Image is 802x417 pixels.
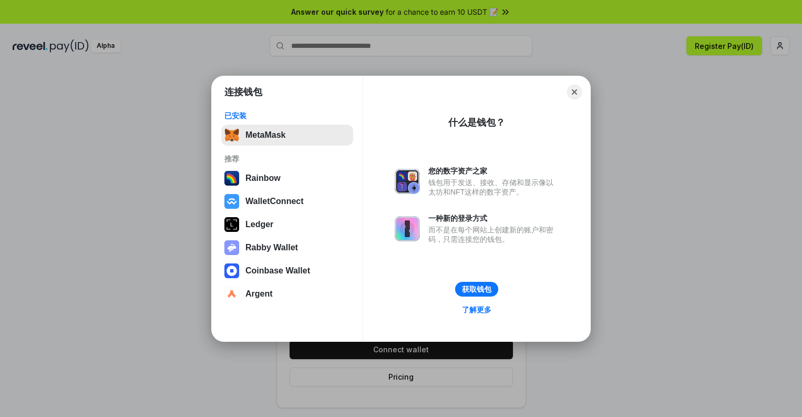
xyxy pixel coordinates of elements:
img: svg+xml,%3Csvg%20fill%3D%22none%22%20height%3D%2233%22%20viewBox%3D%220%200%2035%2033%22%20width%... [224,128,239,143]
button: Close [567,85,582,99]
img: svg+xml,%3Csvg%20width%3D%2228%22%20height%3D%2228%22%20viewBox%3D%220%200%2028%2028%22%20fill%3D... [224,287,239,301]
div: Ledger [245,220,273,229]
button: Rainbow [221,168,353,189]
div: Rabby Wallet [245,243,298,252]
button: Coinbase Wallet [221,260,353,281]
div: 而不是在每个网站上创建新的账户和密码，只需连接您的钱包。 [428,225,559,244]
div: Rainbow [245,174,281,183]
button: MetaMask [221,125,353,146]
button: Rabby Wallet [221,237,353,258]
button: 获取钱包 [455,282,498,297]
img: svg+xml,%3Csvg%20xmlns%3D%22http%3A%2F%2Fwww.w3.org%2F2000%2Fsvg%22%20fill%3D%22none%22%20viewBox... [224,240,239,255]
img: svg+xml,%3Csvg%20width%3D%2228%22%20height%3D%2228%22%20viewBox%3D%220%200%2028%2028%22%20fill%3D... [224,194,239,209]
div: WalletConnect [245,197,304,206]
img: svg+xml,%3Csvg%20xmlns%3D%22http%3A%2F%2Fwww.w3.org%2F2000%2Fsvg%22%20fill%3D%22none%22%20viewBox... [395,169,420,194]
div: Coinbase Wallet [245,266,310,276]
button: Ledger [221,214,353,235]
button: WalletConnect [221,191,353,212]
div: 您的数字资产之家 [428,166,559,176]
img: svg+xml,%3Csvg%20xmlns%3D%22http%3A%2F%2Fwww.w3.org%2F2000%2Fsvg%22%20fill%3D%22none%22%20viewBox... [395,216,420,241]
img: svg+xml,%3Csvg%20width%3D%22120%22%20height%3D%22120%22%20viewBox%3D%220%200%20120%20120%22%20fil... [224,171,239,186]
img: svg+xml,%3Csvg%20xmlns%3D%22http%3A%2F%2Fwww.w3.org%2F2000%2Fsvg%22%20width%3D%2228%22%20height%3... [224,217,239,232]
div: MetaMask [245,130,285,140]
div: 钱包用于发送、接收、存储和显示像以太坊和NFT这样的数字资产。 [428,178,559,197]
div: 已安装 [224,111,350,120]
div: 了解更多 [462,305,491,314]
div: Argent [245,289,273,299]
div: 什么是钱包？ [448,116,505,129]
div: 推荐 [224,154,350,164]
div: 一种新的登录方式 [428,213,559,223]
button: Argent [221,283,353,304]
img: svg+xml,%3Csvg%20width%3D%2228%22%20height%3D%2228%22%20viewBox%3D%220%200%2028%2028%22%20fill%3D... [224,263,239,278]
a: 了解更多 [456,303,498,317]
h1: 连接钱包 [224,86,262,98]
div: 获取钱包 [462,284,491,294]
